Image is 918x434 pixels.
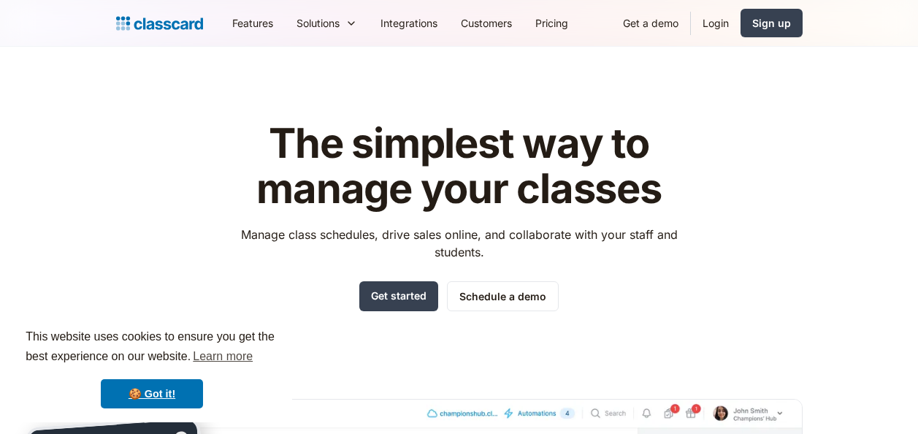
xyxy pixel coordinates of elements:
[447,281,559,311] a: Schedule a demo
[691,7,741,39] a: Login
[227,226,691,261] p: Manage class schedules, drive sales online, and collaborate with your staff and students.
[611,7,690,39] a: Get a demo
[227,121,691,211] h1: The simplest way to manage your classes
[116,13,203,34] a: home
[524,7,580,39] a: Pricing
[369,7,449,39] a: Integrations
[297,15,340,31] div: Solutions
[752,15,791,31] div: Sign up
[449,7,524,39] a: Customers
[101,379,203,408] a: dismiss cookie message
[26,328,278,368] span: This website uses cookies to ensure you get the best experience on our website.
[741,9,803,37] a: Sign up
[359,281,438,311] a: Get started
[12,314,292,422] div: cookieconsent
[285,7,369,39] div: Solutions
[191,346,255,368] a: learn more about cookies
[221,7,285,39] a: Features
